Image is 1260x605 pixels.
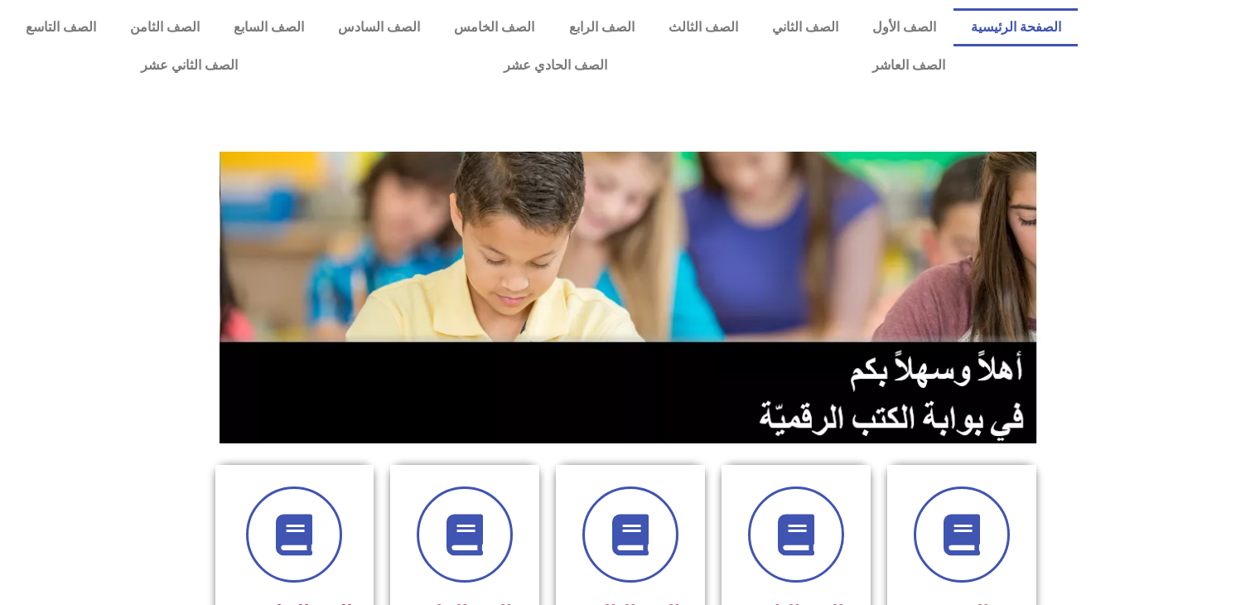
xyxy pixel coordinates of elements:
a: الصفحة الرئيسية [953,8,1078,46]
a: الصف العاشر [740,46,1078,85]
a: الصف الثاني عشر [8,46,370,85]
a: الصف السابع [216,8,321,46]
a: الصف التاسع [8,8,113,46]
a: الصف الثالث [651,8,755,46]
a: الصف الثاني [755,8,855,46]
a: الصف الأول [856,8,953,46]
a: الصف الخامس [437,8,552,46]
a: الصف الحادي عشر [370,46,739,85]
a: الصف الثامن [113,8,216,46]
a: الصف الرابع [552,8,651,46]
a: الصف السادس [321,8,437,46]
